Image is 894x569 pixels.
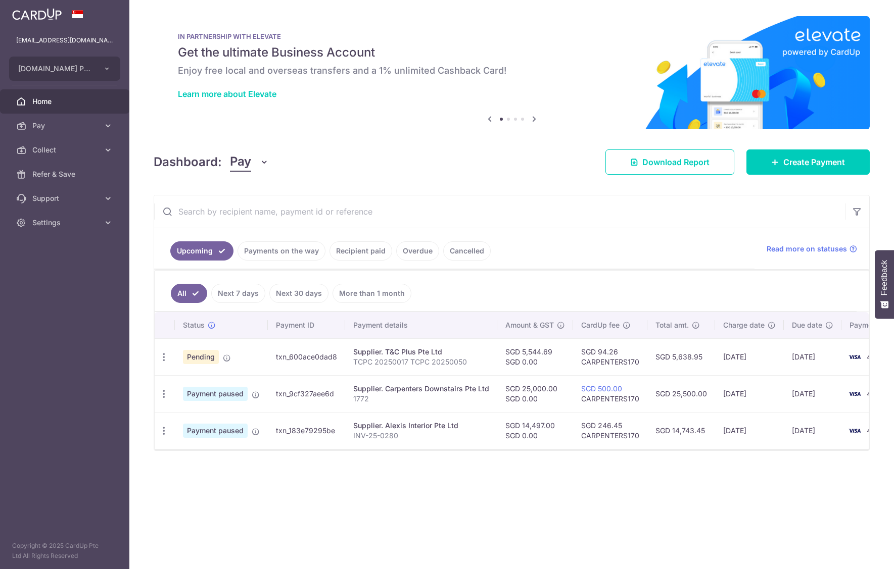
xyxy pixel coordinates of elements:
[154,16,870,129] img: Renovation banner
[353,357,489,367] p: TCPC 20250017 TCPC 20250050
[333,284,411,303] a: More than 1 month
[178,32,845,40] p: IN PARTNERSHIP WITH ELEVATE
[784,375,841,412] td: [DATE]
[269,284,328,303] a: Next 30 days
[767,244,847,254] span: Read more on statuses
[32,169,99,179] span: Refer & Save
[573,338,647,375] td: SGD 94.26 CARPENTERS170
[16,35,113,45] p: [EMAIL_ADDRESS][DOMAIN_NAME]
[353,384,489,394] div: Supplier. Carpenters Downstairs Pte Ltd
[178,89,276,99] a: Learn more about Elevate
[353,431,489,441] p: INV-25-0280
[178,65,845,77] h6: Enjoy free local and overseas transfers and a 1% unlimited Cashback Card!
[647,375,715,412] td: SGD 25,500.00
[746,149,870,175] a: Create Payment
[867,389,885,398] span: 4494
[767,244,857,254] a: Read more on statuses
[867,352,885,361] span: 4494
[581,320,620,330] span: CardUp fee
[353,421,489,431] div: Supplier. Alexis Interior Pte Ltd
[642,156,710,168] span: Download Report
[647,338,715,375] td: SGD 5,638.95
[345,312,497,338] th: Payment details
[230,152,269,172] button: Pay
[844,351,865,363] img: Bank Card
[32,218,99,228] span: Settings
[715,338,784,375] td: [DATE]
[12,8,62,20] img: CardUp
[715,412,784,449] td: [DATE]
[330,241,392,261] a: Recipient paid
[784,412,841,449] td: [DATE]
[867,426,885,435] span: 4494
[723,320,765,330] span: Charge date
[443,241,491,261] a: Cancelled
[792,320,822,330] span: Due date
[497,375,573,412] td: SGD 25,000.00 SGD 0.00
[715,375,784,412] td: [DATE]
[268,338,345,375] td: txn_600ace0dad8
[497,412,573,449] td: SGD 14,497.00 SGD 0.00
[268,312,345,338] th: Payment ID
[211,284,265,303] a: Next 7 days
[784,338,841,375] td: [DATE]
[605,149,734,175] a: Download Report
[154,153,222,171] h4: Dashboard:
[268,412,345,449] td: txn_183e79295be
[183,387,248,401] span: Payment paused
[32,96,99,107] span: Home
[32,121,99,131] span: Pay
[170,241,233,261] a: Upcoming
[171,284,207,303] a: All
[230,152,251,172] span: Pay
[783,156,845,168] span: Create Payment
[268,375,345,412] td: txn_9cf327aee6d
[238,241,325,261] a: Payments on the way
[353,394,489,404] p: 1772
[844,388,865,400] img: Bank Card
[9,57,120,81] button: [DOMAIN_NAME] PTE. LTD.
[655,320,689,330] span: Total amt.
[32,145,99,155] span: Collect
[581,384,622,393] a: SGD 500.00
[353,347,489,357] div: Supplier. T&C Plus Pte Ltd
[505,320,554,330] span: Amount & GST
[497,338,573,375] td: SGD 5,544.69 SGD 0.00
[573,375,647,412] td: CARPENTERS170
[178,44,845,61] h5: Get the ultimate Business Account
[154,195,845,228] input: Search by recipient name, payment id or reference
[183,320,205,330] span: Status
[573,412,647,449] td: SGD 246.45 CARPENTERS170
[32,193,99,203] span: Support
[875,250,894,319] button: Feedback - Show survey
[647,412,715,449] td: SGD 14,743.45
[183,350,219,364] span: Pending
[880,260,889,295] span: Feedback
[18,64,93,74] span: [DOMAIN_NAME] PTE. LTD.
[396,241,439,261] a: Overdue
[844,425,865,437] img: Bank Card
[183,424,248,438] span: Payment paused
